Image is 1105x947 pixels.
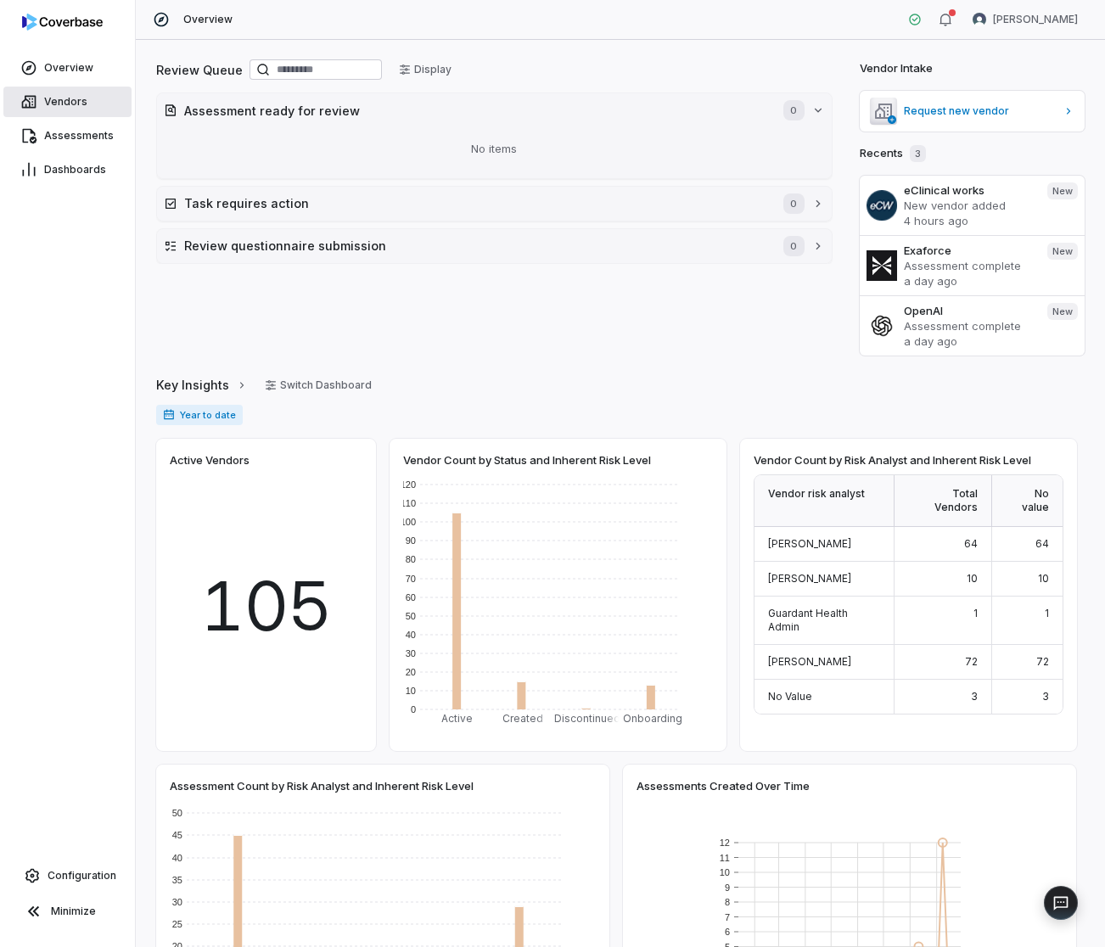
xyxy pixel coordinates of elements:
span: Guardant Health Admin [768,607,848,633]
img: logo-D7KZi-bG.svg [22,14,103,31]
span: Vendors [44,95,87,109]
div: No items [164,127,825,171]
span: [PERSON_NAME] [993,13,1078,26]
span: Overview [183,13,233,26]
span: 105 [200,555,333,657]
text: 70 [406,574,416,584]
h3: Exaforce [904,243,1034,258]
h2: Vendor Intake [860,60,933,77]
text: 9 [725,883,730,893]
a: ExaforceAssessment completea day agoNew [860,235,1085,295]
span: Assessments Created Over Time [637,778,810,793]
p: New vendor added [904,198,1034,213]
p: a day ago [904,273,1034,289]
span: Key Insights [156,376,229,394]
text: 0 [411,704,416,714]
text: 110 [401,498,416,508]
text: 10 [720,867,730,877]
span: 64 [1035,537,1049,550]
a: Assessments [3,120,132,151]
h2: Recents [860,145,926,162]
span: 64 [964,537,978,550]
text: 45 [172,830,182,840]
a: Vendors [3,87,132,117]
p: Assessment complete [904,318,1034,333]
span: 1 [1045,607,1049,619]
span: Vendor Count by Risk Analyst and Inherent Risk Level [754,452,1031,468]
span: New [1047,243,1078,260]
button: Review questionnaire submission0 [157,229,832,263]
span: 0 [783,236,804,256]
span: Active Vendors [170,452,250,468]
text: 40 [172,853,182,863]
text: 100 [401,517,416,527]
h2: Review questionnaire submission [184,237,766,255]
text: 30 [172,897,182,907]
button: Task requires action0 [157,187,832,221]
span: 3 [971,690,978,703]
h2: Assessment ready for review [184,102,766,120]
span: New [1047,303,1078,320]
div: Total Vendors [895,475,992,527]
span: 3 [1042,690,1049,703]
text: 60 [406,592,416,602]
text: 40 [406,630,416,640]
button: Jesse Nord avatar[PERSON_NAME] [962,7,1088,32]
text: 35 [172,875,182,885]
p: a day ago [904,333,1034,349]
svg: Date range for report [163,409,175,421]
h2: Task requires action [184,194,766,212]
span: 10 [1038,572,1049,585]
text: 8 [725,897,730,907]
button: Minimize [7,894,128,928]
span: 0 [783,100,804,120]
span: [PERSON_NAME] [768,655,851,668]
text: 90 [406,535,416,546]
span: Year to date [156,405,243,425]
a: eClinical worksNew vendor added4 hours agoNew [860,176,1085,235]
button: Key Insights [151,367,253,403]
span: [PERSON_NAME] [768,572,851,585]
span: Vendor Count by Status and Inherent Risk Level [403,452,651,468]
span: Minimize [51,905,96,918]
span: 1 [973,607,978,619]
img: Jesse Nord avatar [973,13,986,26]
span: Dashboards [44,163,106,177]
text: 50 [172,808,182,818]
text: 11 [720,853,730,863]
text: 12 [720,838,730,848]
span: Assessment Count by Risk Analyst and Inherent Risk Level [170,778,474,793]
span: Request new vendor [904,104,1057,118]
button: Switch Dashboard [255,373,382,398]
text: 7 [725,912,730,922]
text: 80 [406,554,416,564]
text: 50 [406,611,416,621]
text: 120 [401,479,416,490]
a: Key Insights [156,367,248,403]
span: Assessments [44,129,114,143]
span: 3 [910,145,926,162]
text: 20 [406,667,416,677]
h2: Review Queue [156,61,243,79]
button: Display [389,57,462,82]
span: 72 [1036,655,1049,668]
text: 25 [172,919,182,929]
span: 10 [967,572,978,585]
span: 72 [965,655,978,668]
text: 10 [406,686,416,696]
div: No value [992,475,1063,527]
h3: OpenAI [904,303,1034,318]
a: Request new vendor [860,91,1085,132]
span: Configuration [48,869,116,883]
div: Vendor risk analyst [754,475,895,527]
a: OpenAIAssessment completea day agoNew [860,295,1085,356]
span: 0 [783,193,804,214]
span: Overview [44,61,93,75]
h3: eClinical works [904,182,1034,198]
a: Overview [3,53,132,83]
a: Configuration [7,860,128,891]
span: [PERSON_NAME] [768,537,851,550]
text: 6 [725,927,730,937]
span: No Value [768,690,812,703]
p: 4 hours ago [904,213,1034,228]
